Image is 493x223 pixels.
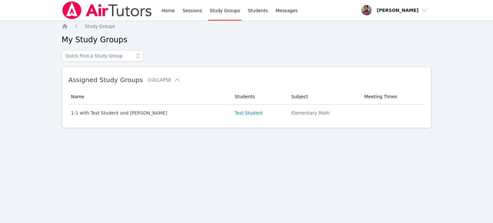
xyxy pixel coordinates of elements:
div: 1-1 with Test Student and [PERSON_NAME] [71,110,227,116]
input: Quick Find a Study Group [62,50,144,62]
tr: 1-1 with Test Student and [PERSON_NAME]Test StudentElementary Math [68,105,425,121]
a: Study Groups [85,23,115,30]
img: Air Tutors [62,1,152,19]
th: Meeting Times [360,89,425,105]
span: Messages [276,7,298,14]
a: Test Student [235,110,263,116]
span: Assigned Study Groups [68,76,143,84]
th: Students [231,89,287,105]
th: Subject [287,89,360,105]
span: Study Groups [85,24,115,29]
nav: Breadcrumb [62,23,431,30]
h2: My Study Groups [62,35,431,45]
div: Elementary Math [291,110,357,116]
th: Name [68,89,231,105]
button: Collapse [148,77,180,83]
